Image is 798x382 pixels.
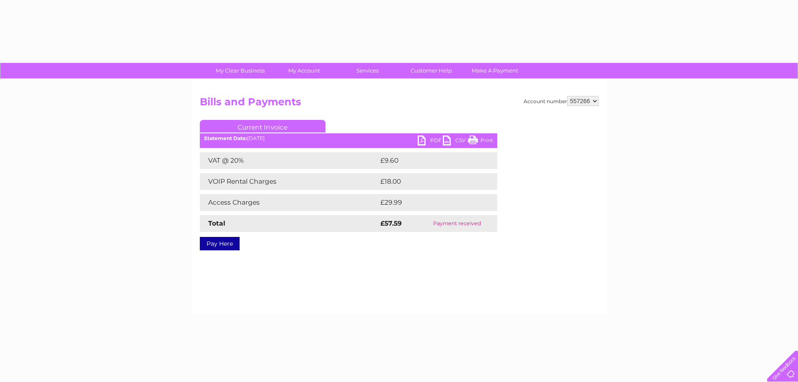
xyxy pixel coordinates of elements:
a: Print [468,135,493,148]
strong: Total [208,219,225,227]
div: Account number [524,96,599,106]
a: My Clear Business [206,63,275,78]
a: Current Invoice [200,120,325,133]
a: CSV [443,135,468,148]
h2: Bills and Payments [200,96,599,112]
td: VOIP Rental Charges [200,173,378,190]
td: £29.99 [378,194,481,211]
td: Payment received [417,215,497,232]
a: Customer Help [397,63,466,78]
td: £9.60 [378,152,478,169]
div: [DATE] [200,135,497,141]
a: Pay Here [200,237,240,250]
a: PDF [418,135,443,148]
td: Access Charges [200,194,378,211]
td: £18.00 [378,173,480,190]
b: Statement Date: [204,135,247,141]
a: My Account [269,63,338,78]
strong: £57.59 [380,219,402,227]
a: Services [333,63,402,78]
td: VAT @ 20% [200,152,378,169]
a: Make A Payment [460,63,529,78]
